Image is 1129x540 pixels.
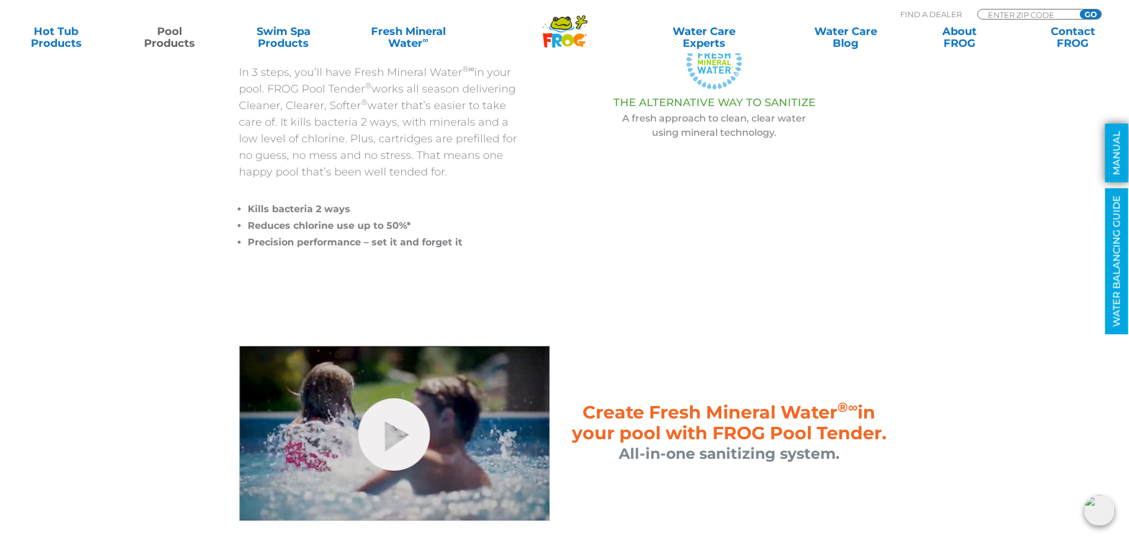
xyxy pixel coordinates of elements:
a: Water CareBlog [801,25,890,49]
a: MANUAL [1105,124,1128,183]
li: Reduces chlorine use up to 50%* [248,218,526,234]
sup: ®∞ [837,399,858,416]
span: All-in-one sanitizing system. [619,445,840,462]
input: GO [1080,9,1101,19]
a: WATER BALANCING GUIDE [1105,188,1128,334]
input: Zip Code Form [987,9,1067,20]
a: Water CareExperts [632,25,776,49]
sup: ® [361,97,367,107]
sup: ∞ [423,35,428,44]
li: Kills bacteria 2 ways [248,201,526,218]
sup: ®∞ [462,64,475,74]
p: A fresh approach to clean, clear water using mineral technology. [556,111,873,140]
li: Precision performance – set it and forget it [248,234,526,251]
h3: THE ALTERNATIVE WAY TO SANITIZE [556,97,873,108]
img: openIcon [1084,495,1115,526]
a: PoolProducts [126,25,214,49]
sup: ® [365,81,372,90]
p: Find A Dealer [900,9,962,20]
a: Swim SpaProducts [239,25,328,49]
span: Create Fresh Mineral Water in your pool with FROG Pool Tender. [572,401,887,444]
a: Fresh MineralWater∞ [353,25,463,49]
a: ContactFROG [1029,25,1117,49]
a: AboutFROG [915,25,1003,49]
img: flippin-frog-video-still [239,346,550,521]
p: In 3 steps, you’ll have Fresh Mineral Water in your pool. FROG Pool Tender works all season deliv... [239,64,526,180]
a: Hot TubProducts [12,25,100,49]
